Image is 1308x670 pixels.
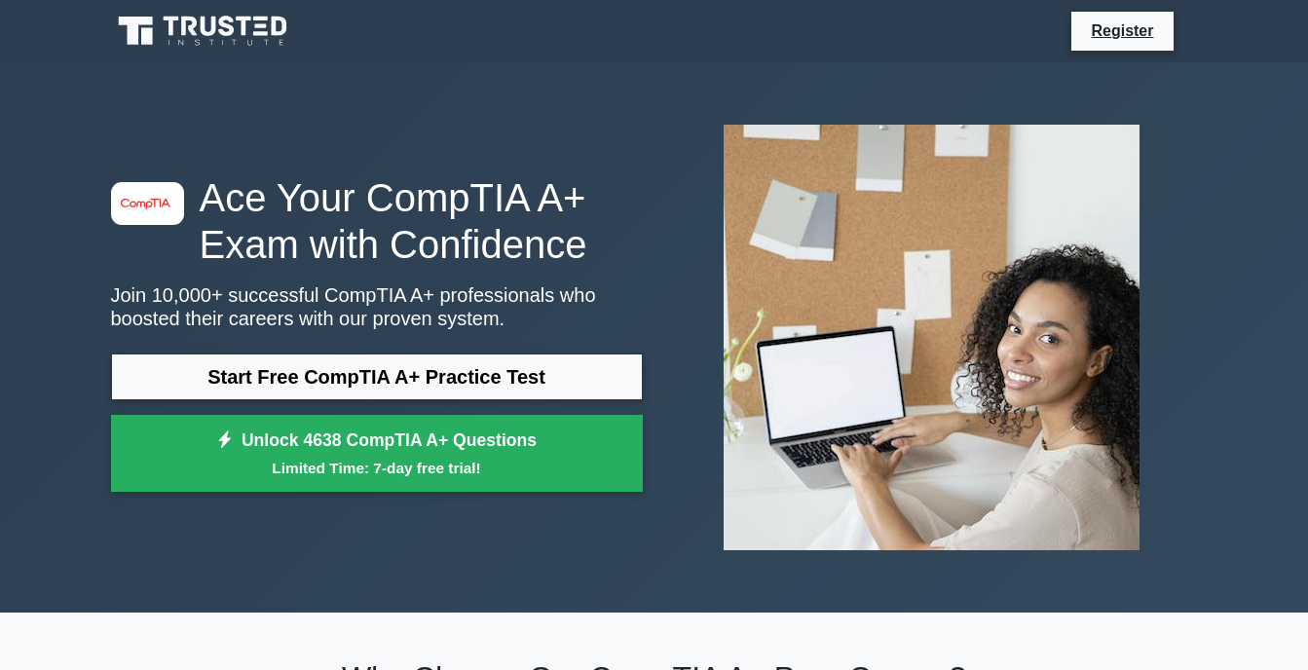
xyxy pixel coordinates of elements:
p: Join 10,000+ successful CompTIA A+ professionals who boosted their careers with our proven system. [111,283,643,330]
a: Register [1079,19,1165,43]
h1: Ace Your CompTIA A+ Exam with Confidence [111,174,643,268]
a: Unlock 4638 CompTIA A+ QuestionsLimited Time: 7-day free trial! [111,415,643,493]
a: Start Free CompTIA A+ Practice Test [111,354,643,400]
small: Limited Time: 7-day free trial! [135,457,618,479]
